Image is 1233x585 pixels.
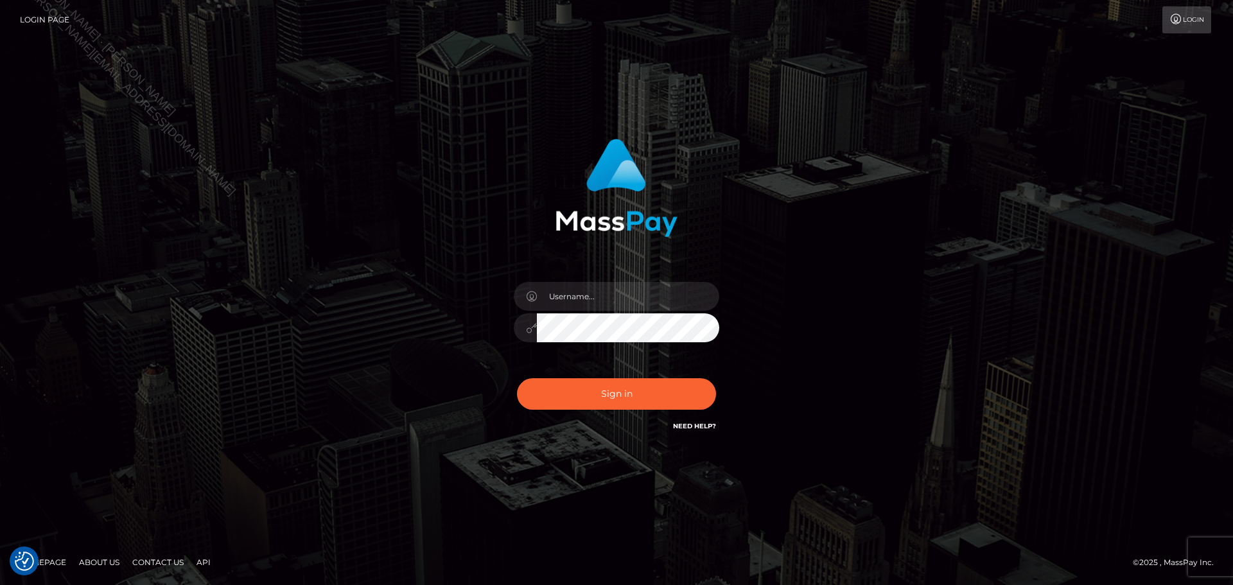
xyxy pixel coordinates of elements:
[537,282,719,311] input: Username...
[517,378,716,410] button: Sign in
[1162,6,1211,33] a: Login
[555,139,678,237] img: MassPay Login
[673,422,716,430] a: Need Help?
[20,6,69,33] a: Login Page
[1133,555,1223,570] div: © 2025 , MassPay Inc.
[15,552,34,571] img: Revisit consent button
[14,552,71,572] a: Homepage
[74,552,125,572] a: About Us
[15,552,34,571] button: Consent Preferences
[191,552,216,572] a: API
[127,552,189,572] a: Contact Us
